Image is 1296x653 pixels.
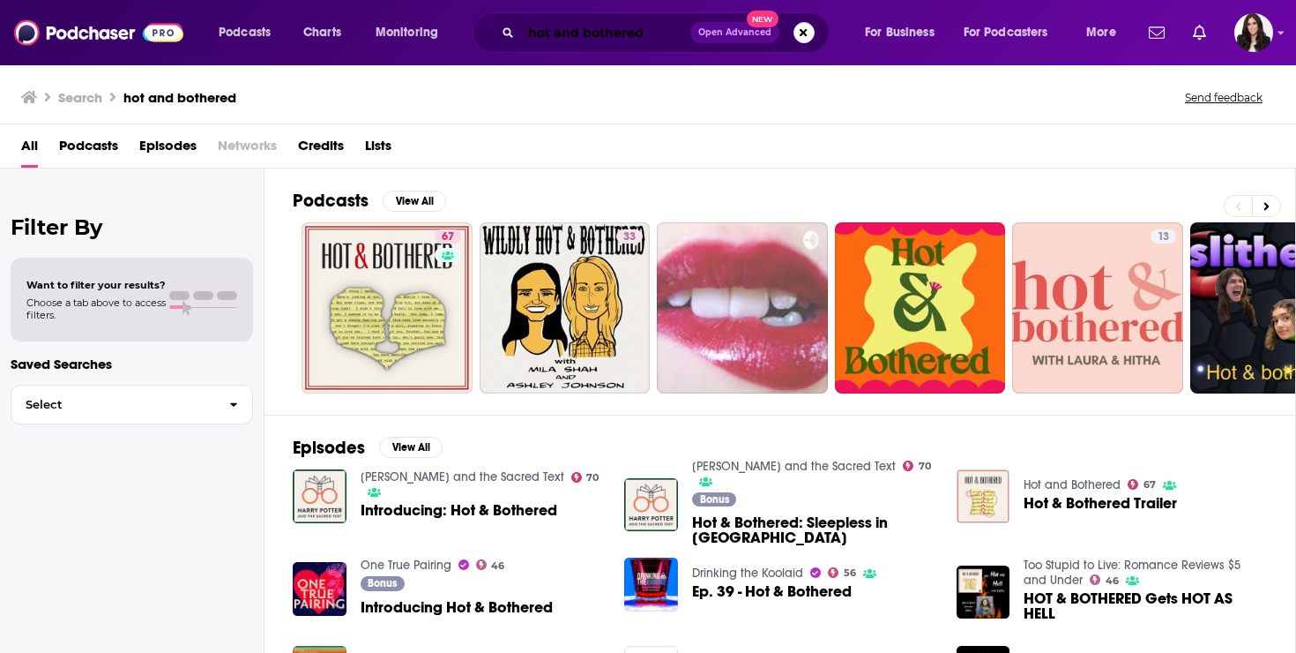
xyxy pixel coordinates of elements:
[123,89,236,106] h3: hot and bothered
[361,558,451,573] a: One True Pairing
[58,89,102,106] h3: Search
[476,559,505,570] a: 46
[747,11,778,27] span: New
[1180,90,1268,105] button: Send feedback
[293,190,369,212] h2: Podcasts
[700,494,729,505] span: Bonus
[692,515,935,545] a: Hot & Bothered: Sleepless in Seattle
[442,229,454,246] span: 67
[690,22,779,43] button: Open AdvancedNew
[293,437,365,459] h2: Episodes
[293,562,346,616] img: Introducing Hot & Bothered
[11,214,253,240] h2: Filter By
[1012,222,1183,394] a: 13
[206,19,294,47] button: open menu
[361,469,564,484] a: Harry Potter and the Sacred Text
[1151,229,1176,244] a: 13
[302,222,473,394] a: 67
[298,131,344,168] a: Credits
[365,131,391,168] a: Lists
[14,16,183,49] img: Podchaser - Follow, Share and Rate Podcasts
[1234,13,1273,52] button: Show profile menu
[698,28,771,37] span: Open Advanced
[26,279,166,291] span: Want to filter your results?
[361,503,557,518] a: Introducing: Hot & Bothered
[692,459,896,474] a: Harry Potter and the Sacred Text
[624,478,678,532] img: Hot & Bothered: Sleepless in Seattle
[1024,496,1177,511] a: Hot & Bothered Trailer
[139,131,197,168] a: Episodes
[692,515,935,545] span: Hot & Bothered: Sleepless in [GEOGRAPHIC_DATA]
[435,229,461,244] a: 67
[1234,13,1273,52] img: User Profile
[293,437,443,459] a: EpisodesView All
[828,567,856,578] a: 56
[480,222,651,394] a: 33
[1143,481,1156,489] span: 67
[1142,18,1172,48] a: Show notifications dropdown
[361,600,553,615] a: Introducing Hot & Bothered
[957,566,1010,619] img: HOT & BOTHERED Gets HOT AS HELL
[368,578,397,589] span: Bonus
[1024,558,1240,588] a: Too Stupid to Live: Romance Reviews $5 and Under
[692,566,803,581] a: Drinking the Koolaid
[1024,477,1121,492] a: Hot and Bothered
[293,190,446,212] a: PodcastsView All
[623,229,636,246] span: 33
[1086,20,1116,45] span: More
[11,399,215,410] span: Select
[571,472,600,483] a: 70
[521,19,690,47] input: Search podcasts, credits, & more...
[1234,13,1273,52] span: Logged in as RebeccaShapiro
[219,20,271,45] span: Podcasts
[26,296,166,321] span: Choose a tab above to access filters.
[586,474,599,482] span: 70
[624,558,678,612] img: Ep. 39 - Hot & Bothered
[1186,18,1213,48] a: Show notifications dropdown
[1024,591,1267,621] a: HOT & BOTHERED Gets HOT AS HELL
[379,437,443,458] button: View All
[1074,19,1138,47] button: open menu
[11,356,253,372] p: Saved Searches
[952,19,1074,47] button: open menu
[292,19,352,47] a: Charts
[957,469,1010,523] img: Hot & Bothered Trailer
[59,131,118,168] a: Podcasts
[21,131,38,168] a: All
[1106,577,1119,585] span: 46
[616,229,643,244] a: 33
[303,20,341,45] span: Charts
[919,462,931,470] span: 70
[363,19,461,47] button: open menu
[218,131,277,168] span: Networks
[376,20,438,45] span: Monitoring
[1158,229,1169,246] span: 13
[491,562,504,570] span: 46
[964,20,1048,45] span: For Podcasters
[1128,479,1156,490] a: 67
[489,12,846,53] div: Search podcasts, credits, & more...
[692,584,852,599] a: Ep. 39 - Hot & Bothered
[11,385,253,424] button: Select
[865,20,935,45] span: For Business
[1090,574,1119,585] a: 46
[293,469,346,523] img: Introducing: Hot & Bothered
[903,461,931,471] a: 70
[853,19,957,47] button: open menu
